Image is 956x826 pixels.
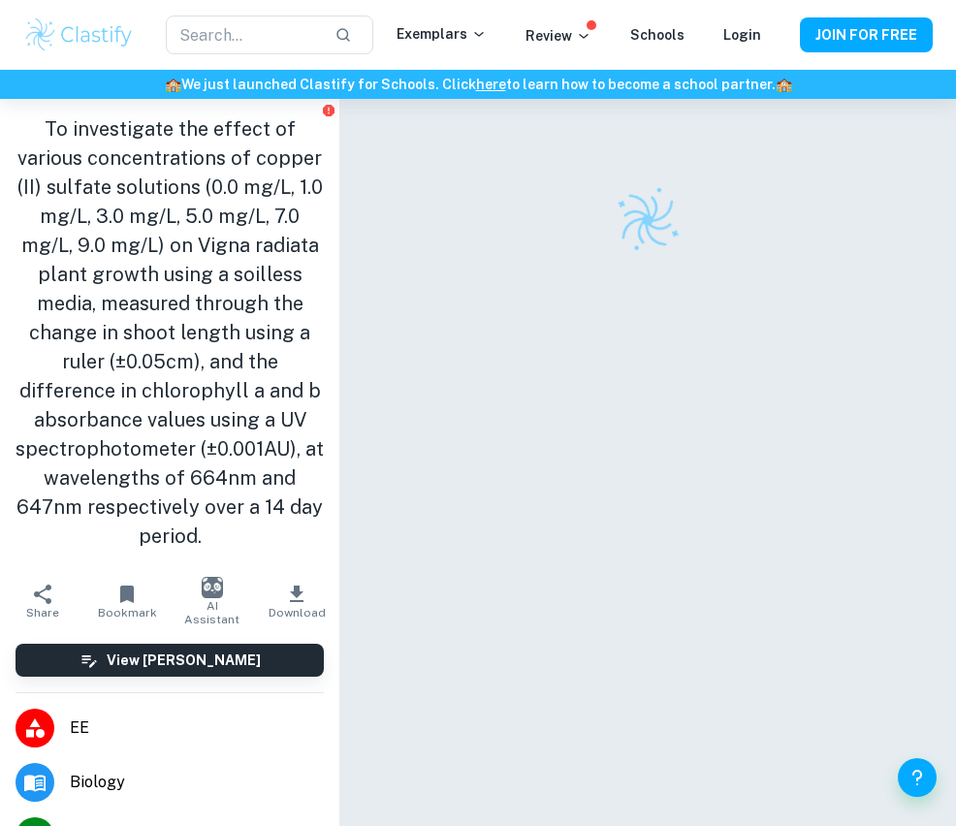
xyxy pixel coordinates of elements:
img: Clastify logo [23,16,135,54]
img: Clastify logo [604,176,691,264]
span: AI Assistant [181,599,243,626]
span: Bookmark [98,606,157,619]
span: 🏫 [776,77,792,92]
button: Help and Feedback [898,758,937,797]
a: Login [723,27,761,43]
p: Exemplars [397,23,487,45]
button: Download [255,574,340,628]
button: Report issue [321,103,335,117]
button: View [PERSON_NAME] [16,644,324,677]
span: Share [26,606,59,619]
span: Download [269,606,326,619]
button: Bookmark [85,574,171,628]
span: Biology [70,771,324,794]
h6: View [PERSON_NAME] [107,650,261,671]
h6: We just launched Clastify for Schools. Click to learn how to become a school partner. [4,74,952,95]
input: Search... [166,16,319,54]
h1: To investigate the effect of various concentrations of copper (II) sulfate solutions (0.0 mg/L, 1... [16,114,324,551]
button: JOIN FOR FREE [800,17,933,52]
a: here [476,77,506,92]
a: Schools [630,27,685,43]
p: Review [526,25,591,47]
img: AI Assistant [202,577,223,598]
button: AI Assistant [170,574,255,628]
span: EE [70,716,324,740]
span: 🏫 [165,77,181,92]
